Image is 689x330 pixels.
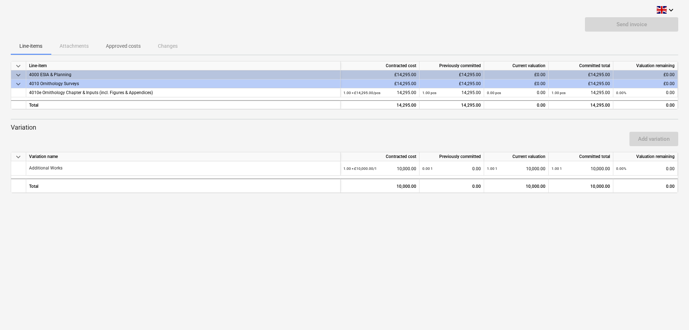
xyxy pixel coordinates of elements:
div: 0.00 [487,88,545,97]
div: £14,295.00 [549,70,613,79]
div: 0.00 [487,101,545,110]
div: 0.00 [420,178,484,193]
div: £0.00 [613,79,678,88]
div: 4010 Ornithology Surveys [29,79,337,88]
small: 0.00 pcs [487,91,501,95]
div: 10,000.00 [341,178,420,193]
div: 0.00 [616,161,675,176]
div: £14,295.00 [341,70,420,79]
div: 14,295.00 [343,101,416,110]
div: £14,295.00 [420,70,484,79]
div: £0.00 [613,70,678,79]
div: 0.00 [422,161,481,176]
div: 10,000.00 [343,161,416,176]
div: 10,000.00 [549,178,613,193]
div: 10,000.00 [487,179,545,194]
div: 14,295.00 [422,88,481,97]
div: Committed total [549,152,613,161]
div: 10,000.00 [487,161,545,176]
div: 14,295.00 [549,100,613,109]
small: 1.00 pcs [552,91,566,95]
small: 1.00 1 [552,167,562,171]
small: 0.00% [616,91,626,95]
div: Current valuation [484,61,549,70]
div: 0.00 [616,101,675,110]
div: £0.00 [484,79,549,88]
span: keyboard_arrow_down [14,62,23,70]
small: 1.00 × £14,295.00 / pcs [343,91,380,95]
div: Valuation remaining [613,152,678,161]
div: 4000 ESIA & Planning [29,70,337,79]
div: 0.00 [613,178,678,193]
small: 1.00 pcs [422,91,436,95]
div: Current valuation [484,152,549,161]
div: 14,295.00 [422,101,481,110]
span: keyboard_arrow_down [14,153,23,161]
small: 1.00 1 [487,167,497,171]
div: Previously committed [420,61,484,70]
i: keyboard_arrow_down [667,6,675,14]
small: 0.00 1 [422,167,433,171]
div: Previously committed [420,152,484,161]
div: Variation name [26,152,341,161]
div: 14,295.00 [552,88,610,97]
div: £14,295.00 [420,79,484,88]
div: 0.00 [616,88,675,97]
small: 1.00 × £10,000.00 / 1 [343,167,377,171]
span: keyboard_arrow_down [14,71,23,79]
p: Additional Works [29,165,62,171]
div: Total [26,100,341,109]
div: Line-item [26,61,341,70]
div: 4010e Ornithology Chapter & Inputs (incl. Figures & Appendices) [29,88,337,97]
div: £0.00 [484,70,549,79]
p: Approved costs [106,42,141,50]
div: Contracted cost [341,152,420,161]
p: Line-items [19,42,42,50]
p: Variation [11,123,678,132]
div: Valuation remaining [613,61,678,70]
small: 0.00% [616,167,626,171]
div: Total [26,178,341,193]
div: 14,295.00 [343,88,416,97]
span: keyboard_arrow_down [14,80,23,88]
div: 10,000.00 [552,161,610,176]
div: £14,295.00 [341,79,420,88]
div: £14,295.00 [549,79,613,88]
div: Contracted cost [341,61,420,70]
div: Committed total [549,61,613,70]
